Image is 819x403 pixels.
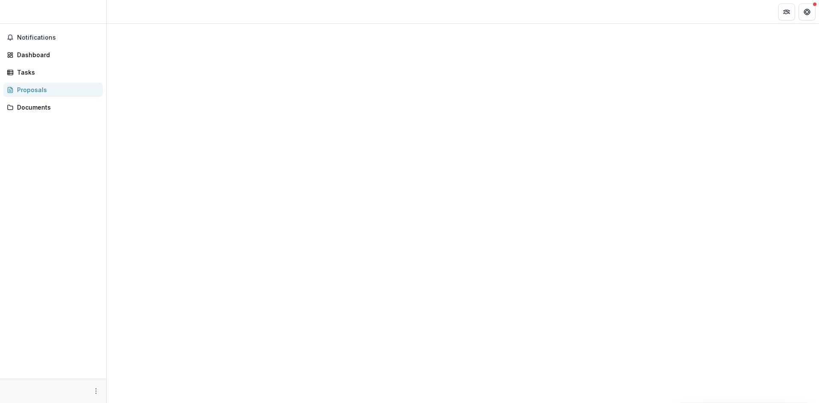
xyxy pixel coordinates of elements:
div: Proposals [17,85,96,94]
div: Tasks [17,68,96,77]
button: More [91,386,101,396]
div: Dashboard [17,50,96,59]
button: Get Help [799,3,816,20]
a: Proposals [3,83,103,97]
a: Dashboard [3,48,103,62]
span: Notifications [17,34,99,41]
div: Documents [17,103,96,112]
button: Notifications [3,31,103,44]
button: Partners [778,3,795,20]
a: Tasks [3,65,103,79]
a: Documents [3,100,103,114]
